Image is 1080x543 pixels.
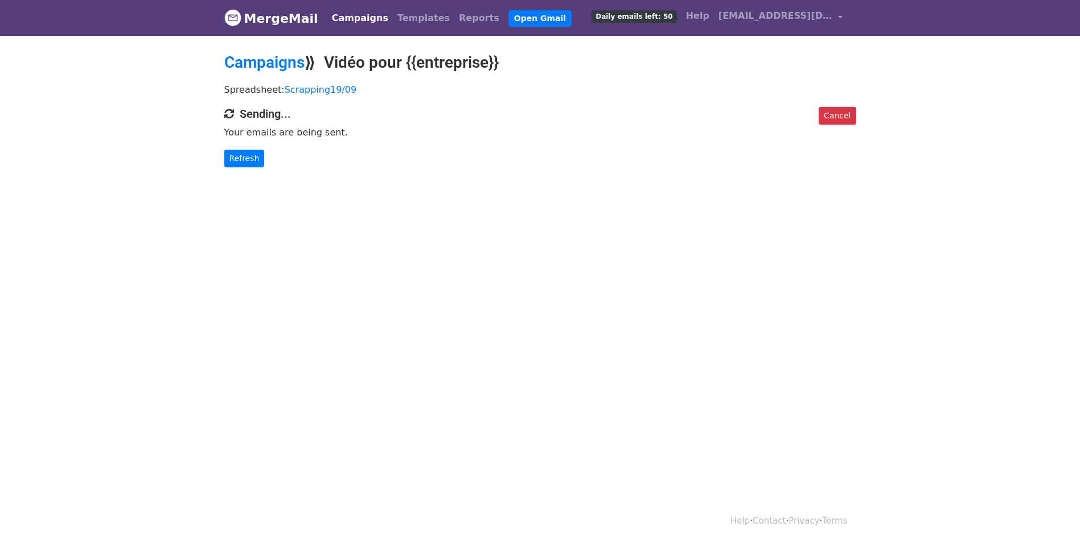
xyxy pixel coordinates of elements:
[224,84,856,96] p: Spreadsheet:
[224,126,856,138] p: Your emails are being sent.
[819,107,856,125] a: Cancel
[224,107,856,121] h4: Sending...
[592,10,676,23] span: Daily emails left: 50
[714,5,847,31] a: [EMAIL_ADDRESS][DOMAIN_NAME]
[789,516,819,526] a: Privacy
[730,516,750,526] a: Help
[508,10,572,27] a: Open Gmail
[285,84,357,95] a: Scrapping19/09
[587,5,681,27] a: Daily emails left: 50
[718,9,832,23] span: [EMAIL_ADDRESS][DOMAIN_NAME]
[327,7,393,30] a: Campaigns
[224,53,305,72] a: Campaigns
[224,150,265,167] a: Refresh
[224,53,856,72] h2: ⟫ Vidéo pour {{entreprise}}
[224,6,318,30] a: MergeMail
[822,516,847,526] a: Terms
[454,7,504,30] a: Reports
[681,5,714,27] a: Help
[753,516,786,526] a: Contact
[224,9,241,26] img: MergeMail logo
[393,7,454,30] a: Templates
